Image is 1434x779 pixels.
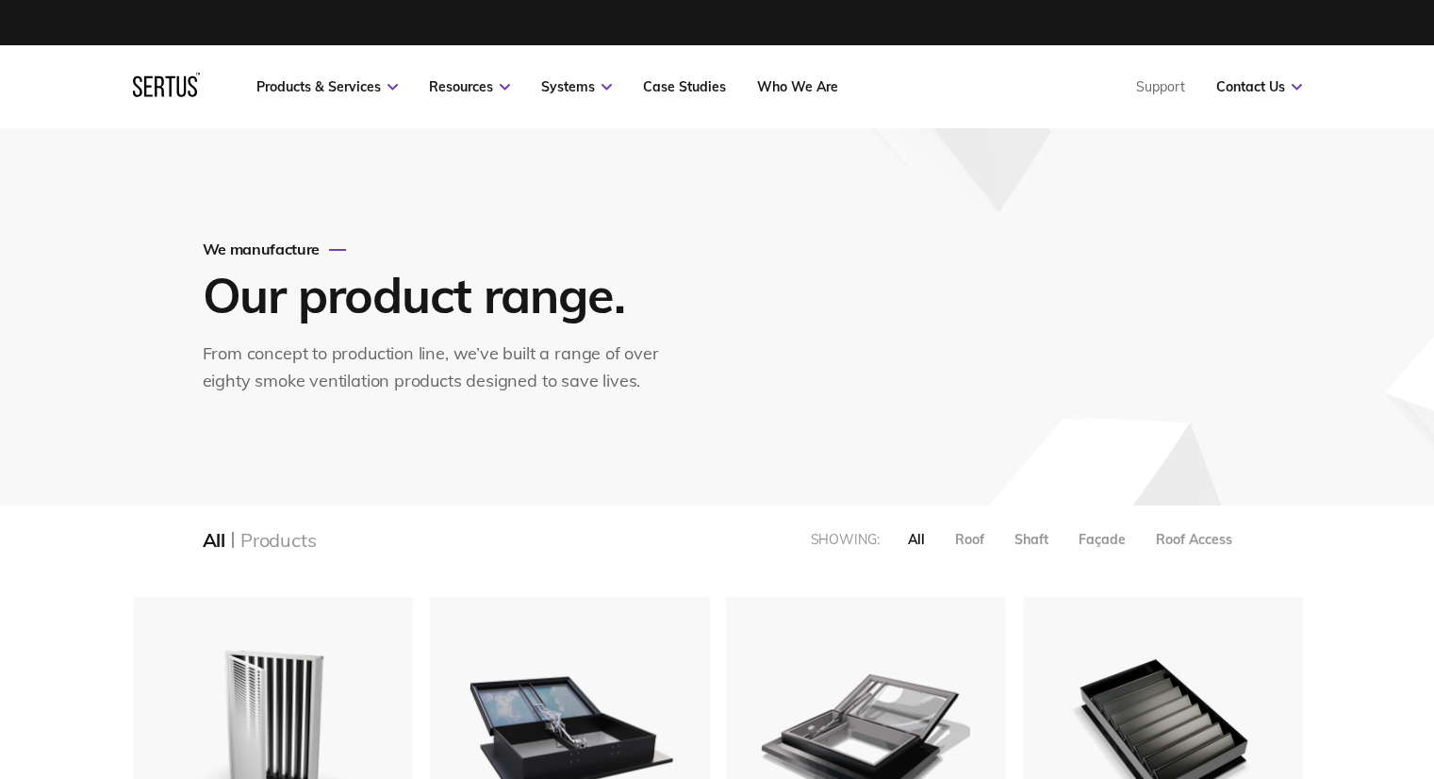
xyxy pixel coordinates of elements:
a: Contact Us [1216,78,1302,95]
a: Case Studies [643,78,726,95]
h1: Our product range. [203,264,674,325]
div: Roof Access [1156,531,1232,548]
div: From concept to production line, we’ve built a range of over eighty smoke ventilation products de... [203,340,679,395]
div: All [908,531,925,548]
a: Resources [429,78,510,95]
a: Products & Services [256,78,398,95]
div: We manufacture [203,240,679,258]
div: Products [240,528,316,552]
div: Showing: [811,531,880,548]
a: Systems [541,78,612,95]
a: Who We Are [757,78,838,95]
div: Roof [955,531,984,548]
div: All [203,528,225,552]
a: Support [1136,78,1185,95]
div: Façade [1079,531,1126,548]
div: Shaft [1014,531,1048,548]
